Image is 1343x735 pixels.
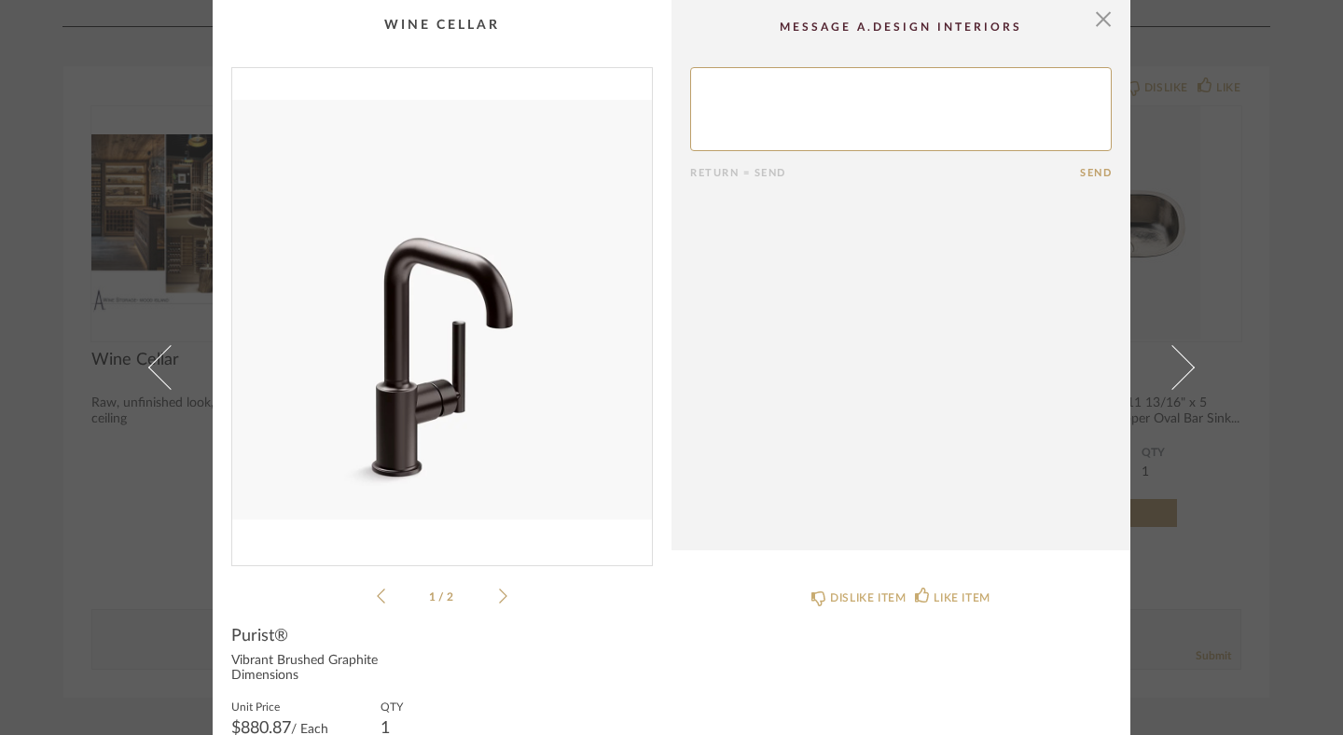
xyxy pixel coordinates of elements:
div: DISLIKE ITEM [830,589,906,607]
div: Return = Send [690,167,1080,179]
div: LIKE ITEM [934,589,990,607]
img: b8f9e1c3-dc6c-47ca-959f-c683d83cceae_1000x1000.jpg [232,68,652,550]
div: Vibrant Brushed Graphite Dimensions [231,654,653,684]
label: QTY [381,699,403,714]
span: 1 [429,591,438,603]
button: Send [1080,167,1112,179]
div: 0 [232,68,652,550]
span: 2 [447,591,456,603]
label: Unit Price [231,699,328,714]
span: / [438,591,447,603]
span: Purist® [231,626,288,646]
